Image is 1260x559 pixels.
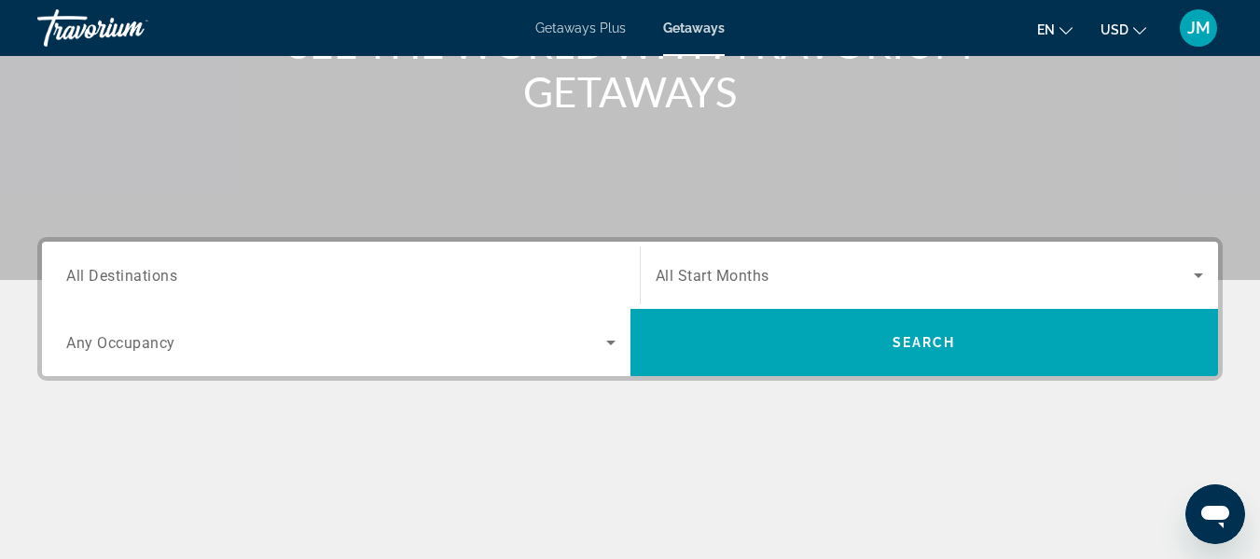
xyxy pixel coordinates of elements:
button: Change language [1037,16,1073,43]
span: All Start Months [656,267,769,285]
span: JM [1187,19,1211,37]
span: Search [893,335,956,350]
input: Select destination [66,265,616,287]
button: Search [630,309,1219,376]
button: Change currency [1101,16,1146,43]
span: USD [1101,22,1128,37]
span: All Destinations [66,266,177,284]
span: en [1037,22,1055,37]
a: Travorium [37,4,224,52]
div: Search widget [42,242,1218,376]
iframe: Button to launch messaging window [1185,484,1245,544]
h1: SEE THE WORLD WITH TRAVORIUM GETAWAYS [281,19,980,116]
span: Any Occupancy [66,334,175,352]
a: Getaways Plus [535,21,626,35]
button: User Menu [1174,8,1223,48]
a: Getaways [663,21,725,35]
